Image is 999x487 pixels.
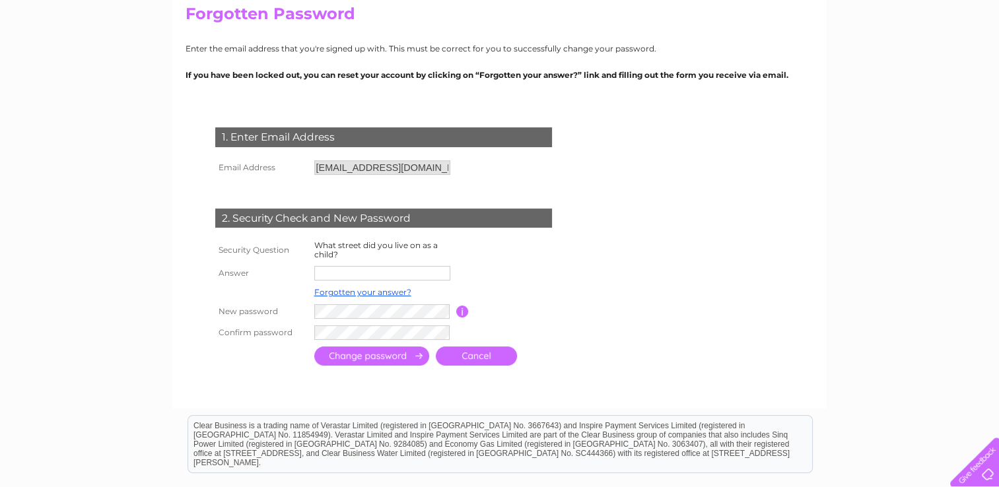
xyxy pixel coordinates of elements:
img: logo.png [35,34,102,75]
a: Water [814,56,839,66]
input: Submit [314,346,429,366]
a: 0333 014 3131 [750,7,841,23]
div: Clear Business is a trading name of Verastar Limited (registered in [GEOGRAPHIC_DATA] No. 3667643... [188,7,812,64]
p: If you have been locked out, you can reset your account by clicking on “Forgotten your answer?” l... [186,69,814,81]
div: 1. Enter Email Address [215,127,552,147]
label: What street did you live on as a child? [314,240,438,259]
th: Confirm password [212,322,311,343]
th: Email Address [212,157,311,178]
th: New password [212,301,311,322]
th: Security Question [212,238,311,263]
a: Cancel [436,346,517,366]
a: Telecoms [884,56,924,66]
th: Answer [212,263,311,284]
div: 2. Security Check and New Password [215,209,552,228]
a: Energy [847,56,876,66]
input: Information [456,306,469,317]
a: Forgotten your answer? [314,287,411,297]
p: Enter the email address that you're signed up with. This must be correct for you to successfully ... [186,42,814,55]
a: Blog [932,56,951,66]
h2: Forgotten Password [186,5,814,30]
a: Contact [959,56,991,66]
